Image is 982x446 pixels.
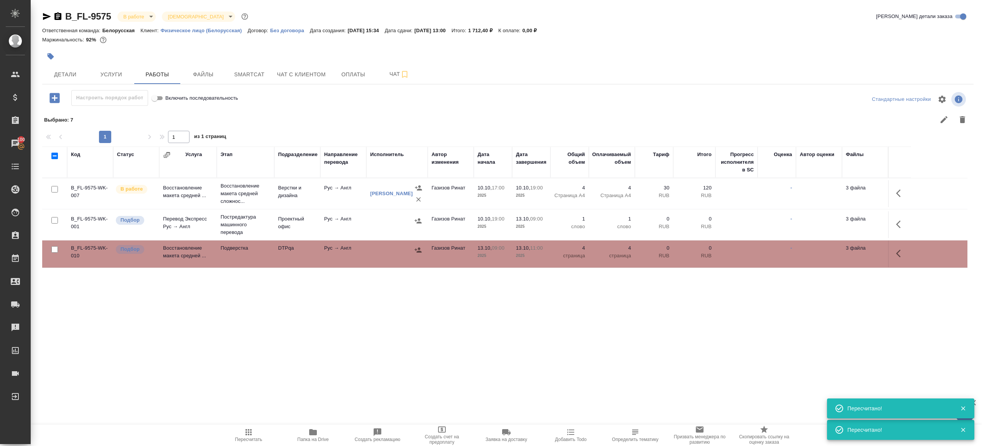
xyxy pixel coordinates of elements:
div: В работе [162,12,235,22]
button: Здесь прячутся важные кнопки [891,215,910,234]
p: Итого: [451,28,468,33]
p: 3 файла [846,244,884,252]
p: Страница А4 [554,192,585,199]
button: Определить тематику [603,425,667,446]
p: 17:00 [492,185,504,191]
span: Детали [47,70,84,79]
span: Скопировать ссылку на оценку заказа [736,434,792,445]
td: Восстановление макета средней ... [159,240,217,267]
button: Папка на Drive [281,425,345,446]
p: 19:00 [492,216,504,222]
button: В работе [121,13,147,20]
div: Оплачиваемый объем [592,151,631,166]
td: Проектный офис [274,211,320,238]
span: Smartcat [231,70,268,79]
div: Дата завершения [516,151,547,166]
p: 13.10, [516,216,530,222]
button: Добавить тэг [42,48,59,65]
p: Подбор [120,216,140,224]
p: 0 [639,215,669,223]
p: Подбор [120,245,140,253]
span: из 1 страниц [194,132,226,143]
div: Оценка [774,151,792,158]
p: Договор: [248,28,270,33]
a: - [791,216,792,222]
p: Белорусская [102,28,141,33]
button: Закрыть [955,426,971,433]
p: 09:00 [530,216,543,222]
span: Призвать менеджера по развитию [672,434,727,445]
div: split button [870,94,933,105]
p: 0 [677,215,712,223]
button: Назначить [412,244,424,256]
td: Верстки и дизайна [274,180,320,207]
p: Страница А4 [593,192,631,199]
p: 1 [554,215,585,223]
span: Чат [381,69,418,79]
td: Рус → Англ [320,240,366,267]
p: 1 [593,215,631,223]
p: 09:00 [492,245,504,251]
span: Определить тематику [612,437,658,442]
button: Закрыть [955,405,971,412]
p: Физическое лицо (Белорусская) [160,28,247,33]
p: Восстановление макета средней сложнос... [221,182,270,205]
span: Добавить Todo [555,437,587,442]
div: Дата начала [478,151,508,166]
p: Маржинальность: [42,37,86,43]
p: [DATE] 13:00 [414,28,451,33]
button: Пересчитать [216,425,281,446]
td: B_FL-9575-WK-010 [67,240,113,267]
button: Добавить работу [44,90,65,106]
button: Скопировать ссылку на оценку заказа [732,425,796,446]
a: Без договора [270,27,310,33]
div: Автор изменения [432,151,470,166]
button: Призвать менеджера по развитию [667,425,732,446]
p: 4 [593,184,631,192]
p: 120 [677,184,712,192]
button: Доп статусы указывают на важность/срочность заказа [240,12,250,21]
div: Можно подбирать исполнителей [115,215,155,225]
button: Сгруппировать [163,151,171,159]
p: 2025 [478,223,508,230]
p: RUB [639,192,669,199]
p: 4 [554,244,585,252]
div: Итого [697,151,712,158]
p: RUB [677,192,712,199]
span: Настроить таблицу [933,90,951,109]
div: Можно подбирать исполнителей [115,244,155,255]
td: B_FL-9575-WK-007 [67,180,113,207]
p: 2025 [516,252,547,260]
div: Направление перевода [324,151,362,166]
span: Посмотреть информацию [951,92,967,107]
p: 0 [677,244,712,252]
span: Чат с клиентом [277,70,326,79]
div: Автор оценки [800,151,834,158]
div: Исполнитель [370,151,404,158]
button: Здесь прячутся важные кнопки [891,184,910,202]
button: Скопировать ссылку [53,12,63,21]
p: Постредактура машинного перевода [221,213,270,236]
span: Выбрано : 7 [44,117,73,123]
div: Прогресс исполнителя в SC [719,151,754,174]
td: Газизов Ринат [428,180,474,207]
a: - [791,245,792,251]
p: Клиент: [140,28,160,33]
div: Код [71,151,80,158]
p: страница [554,252,585,260]
span: Включить последовательность [165,94,238,102]
span: Пересчитать [235,437,262,442]
a: B_FL-9575 [65,11,111,21]
button: Создать рекламацию [345,425,410,446]
span: Создать рекламацию [355,437,400,442]
td: DTPqa [274,240,320,267]
td: Газизов Ринат [428,211,474,238]
div: Файлы [846,151,863,158]
a: [PERSON_NAME] [370,191,413,196]
button: Удалить [413,194,424,205]
p: 19:00 [530,185,543,191]
span: Папка на Drive [297,437,329,442]
button: Создать счет на предоплату [410,425,474,446]
p: 13.10, [478,245,492,251]
p: 92% [86,37,98,43]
